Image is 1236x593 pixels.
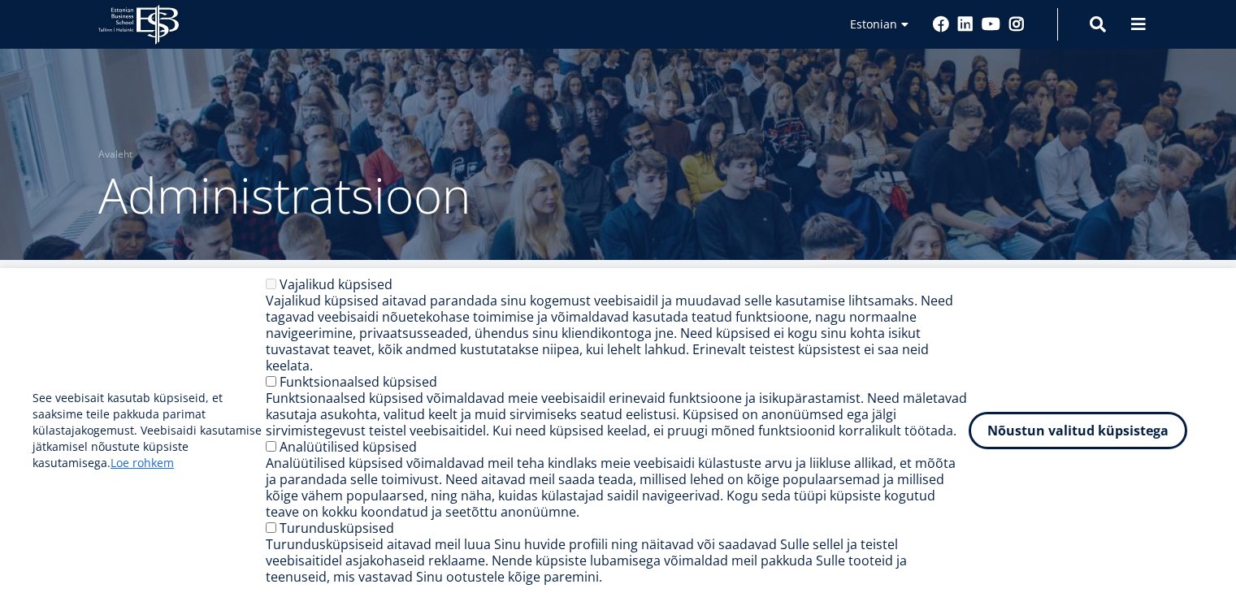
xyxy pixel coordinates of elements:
label: Analüütilised küpsised [280,438,417,456]
label: Funktsionaalsed küpsised [280,373,437,391]
a: Youtube [982,16,1000,32]
label: Turundusküpsised [280,519,394,537]
a: Loe rohkem [111,455,174,471]
a: Linkedin [957,16,974,32]
div: Turundusküpsiseid aitavad meil luua Sinu huvide profiili ning näitavad või saadavad Sulle sellel ... [266,536,969,585]
a: Avaleht [98,146,132,162]
div: Vajalikud küpsised aitavad parandada sinu kogemust veebisaidil ja muudavad selle kasutamise lihts... [266,292,969,374]
a: Facebook [933,16,949,32]
label: Vajalikud küpsised [280,275,392,293]
a: Instagram [1008,16,1025,32]
p: See veebisait kasutab küpsiseid, et saaksime teile pakkuda parimat külastajakogemust. Veebisaidi ... [33,390,266,471]
div: Funktsionaalsed küpsised võimaldavad meie veebisaidil erinevaid funktsioone ja isikupärastamist. ... [266,390,969,439]
span: Administratsioon [98,162,471,228]
div: Analüütilised küpsised võimaldavad meil teha kindlaks meie veebisaidi külastuste arvu ja liikluse... [266,455,969,520]
button: Nõustun valitud küpsistega [969,412,1187,449]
